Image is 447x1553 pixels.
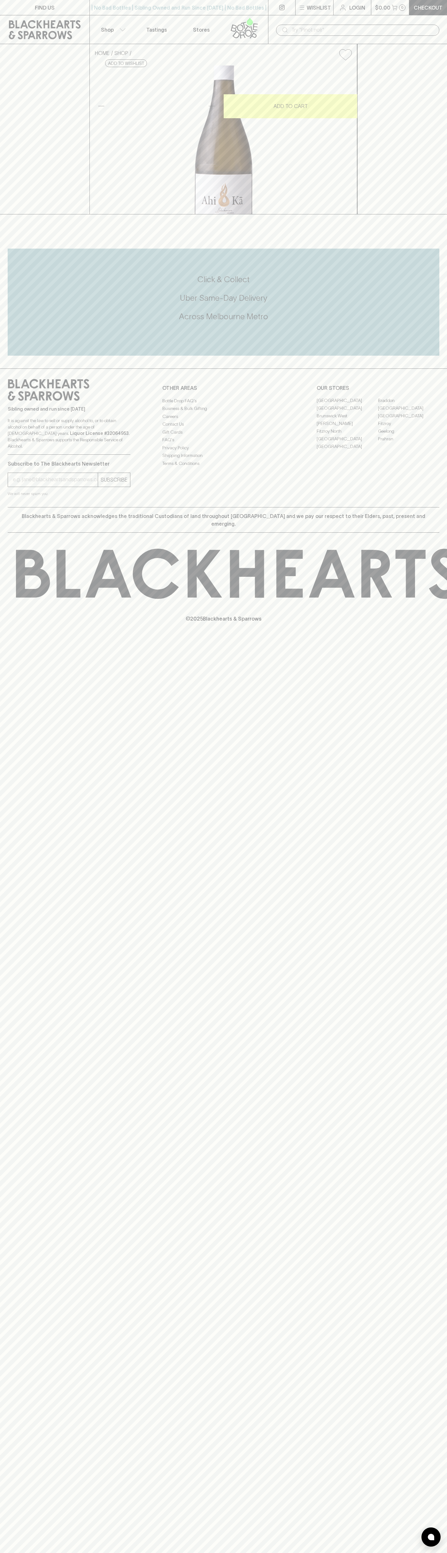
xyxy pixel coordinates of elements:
a: Gift Cards [162,428,285,436]
img: bubble-icon [428,1534,434,1540]
p: OTHER AREAS [162,384,285,392]
a: [PERSON_NAME] [317,420,378,428]
input: e.g. jane@blackheartsandsparrows.com.au [13,475,98,485]
a: Fitzroy [378,420,439,428]
p: Blackhearts & Sparrows acknowledges the traditional Custodians of land throughout [GEOGRAPHIC_DAT... [12,512,435,528]
p: ADD TO CART [274,102,308,110]
a: [GEOGRAPHIC_DATA] [378,412,439,420]
p: Tastings [146,26,167,34]
p: Checkout [414,4,443,12]
p: We will never spam you [8,491,130,497]
a: HOME [95,50,110,56]
p: FIND US [35,4,55,12]
a: Brunswick West [317,412,378,420]
a: Tastings [134,15,179,44]
p: Stores [193,26,210,34]
img: 35047.png [90,66,357,214]
a: Shipping Information [162,452,285,460]
a: Geelong [378,428,439,435]
h5: Uber Same-Day Delivery [8,293,439,303]
button: SUBSCRIBE [98,473,130,487]
h5: Across Melbourne Metro [8,311,439,322]
p: 0 [401,6,404,9]
p: Login [349,4,365,12]
a: Terms & Conditions [162,460,285,467]
p: SUBSCRIBE [101,476,127,483]
a: Bottle Drop FAQ's [162,397,285,405]
p: Shop [101,26,114,34]
a: Prahran [378,435,439,443]
a: [GEOGRAPHIC_DATA] [378,405,439,412]
a: [GEOGRAPHIC_DATA] [317,397,378,405]
a: [GEOGRAPHIC_DATA] [317,405,378,412]
h5: Click & Collect [8,274,439,285]
button: Add to wishlist [105,59,147,67]
p: Sibling owned and run since [DATE] [8,406,130,412]
a: SHOP [114,50,128,56]
a: Contact Us [162,421,285,428]
button: Shop [90,15,135,44]
p: Subscribe to The Blackhearts Newsletter [8,460,130,467]
a: Stores [179,15,224,44]
strong: Liquor License #32064953 [70,431,129,436]
p: Wishlist [307,4,331,12]
a: Braddon [378,397,439,405]
a: [GEOGRAPHIC_DATA] [317,443,378,451]
p: It is against the law to sell or supply alcohol to, or to obtain alcohol on behalf of a person un... [8,417,130,449]
button: Add to wishlist [337,47,354,63]
a: Business & Bulk Gifting [162,405,285,413]
p: $0.00 [375,4,390,12]
a: Fitzroy North [317,428,378,435]
a: [GEOGRAPHIC_DATA] [317,435,378,443]
a: Careers [162,413,285,420]
a: FAQ's [162,436,285,444]
button: ADD TO CART [224,94,357,118]
div: Call to action block [8,249,439,356]
p: OUR STORES [317,384,439,392]
input: Try "Pinot noir" [291,25,434,35]
a: Privacy Policy [162,444,285,452]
